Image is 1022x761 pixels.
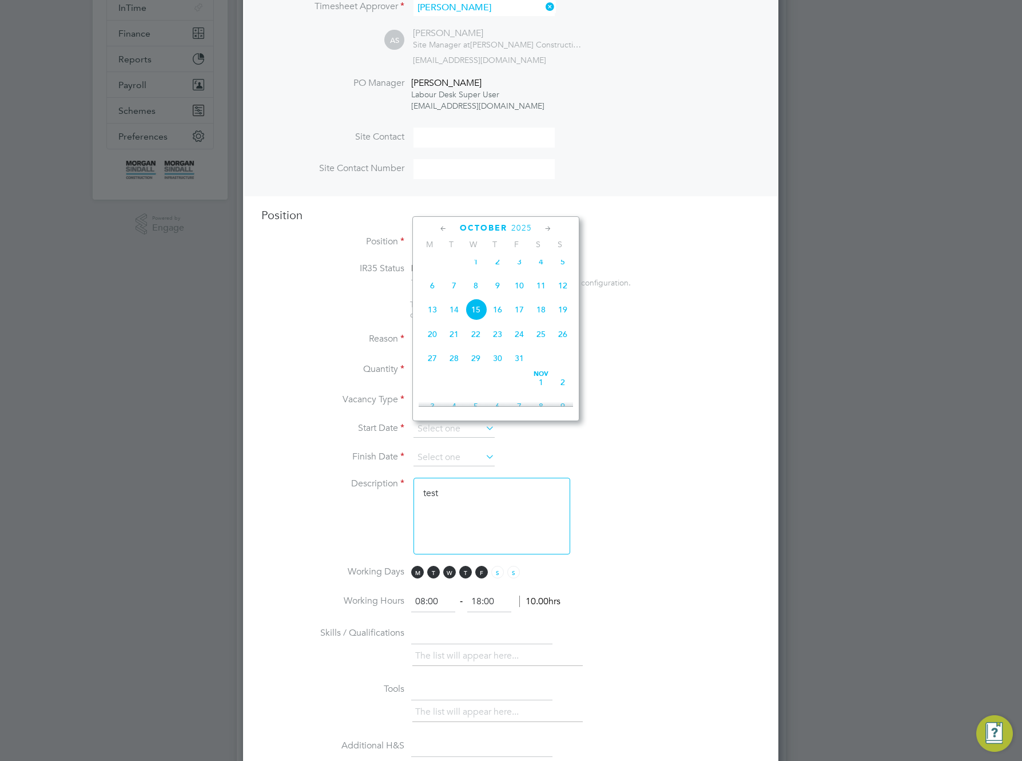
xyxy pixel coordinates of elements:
[530,299,552,320] span: 18
[261,208,760,223] h3: Position
[527,239,549,249] span: S
[411,263,504,274] span: Disabled for this client.
[465,347,487,369] span: 29
[261,740,404,752] label: Additional H&S
[261,683,404,695] label: Tools
[421,275,443,296] span: 6
[507,566,520,578] span: S
[443,395,465,417] span: 4
[552,323,574,345] span: 26
[261,595,404,607] label: Working Hours
[552,251,574,272] span: 5
[410,299,564,320] span: The status determination for this position can be updated after creating the vacancy
[413,55,546,65] span: [EMAIL_ADDRESS][DOMAIN_NAME]
[530,323,552,345] span: 25
[261,478,404,490] label: Description
[261,1,404,13] label: Timesheet Approver
[419,239,440,249] span: M
[261,422,404,434] label: Start Date
[487,347,508,369] span: 30
[465,395,487,417] span: 5
[465,299,487,320] span: 15
[415,704,523,720] li: The list will appear here...
[443,566,456,578] span: W
[487,251,508,272] span: 2
[487,299,508,320] span: 16
[511,223,532,233] span: 2025
[261,394,404,406] label: Vacancy Type
[411,89,544,100] div: Labour Desk Super User
[508,347,530,369] span: 31
[487,395,508,417] span: 6
[491,566,504,578] span: S
[530,251,552,272] span: 4
[519,596,560,607] span: 10.00hrs
[261,566,404,578] label: Working Days
[508,275,530,296] span: 10
[415,648,523,664] li: The list will appear here...
[530,275,552,296] span: 11
[443,323,465,345] span: 21
[508,251,530,272] span: 3
[413,27,584,39] div: [PERSON_NAME]
[465,251,487,272] span: 1
[261,451,404,463] label: Finish Date
[440,239,462,249] span: T
[261,77,404,89] label: PO Manager
[421,347,443,369] span: 27
[411,566,424,578] span: M
[411,275,631,288] div: This feature can be enabled under this client's configuration.
[261,162,404,175] label: Site Contact Number
[552,371,574,393] span: 2
[552,299,574,320] span: 19
[261,131,404,143] label: Site Contact
[460,223,507,233] span: October
[508,395,530,417] span: 7
[508,299,530,320] span: 17
[443,299,465,320] span: 14
[443,347,465,369] span: 28
[261,627,404,639] label: Skills / Qualifications
[413,449,495,466] input: Select one
[552,275,574,296] span: 12
[976,715,1013,752] button: Engage Resource Center
[261,263,404,275] label: IR35 Status
[413,39,470,50] span: Site Manager at
[552,395,574,417] span: 9
[467,592,511,612] input: 17:00
[261,333,404,345] label: Reason
[530,395,552,417] span: 8
[487,275,508,296] span: 9
[411,77,482,89] span: [PERSON_NAME]
[459,566,472,578] span: T
[475,566,488,578] span: F
[421,395,443,417] span: 3
[465,323,487,345] span: 22
[261,363,404,375] label: Quantity
[427,566,440,578] span: T
[465,275,487,296] span: 8
[421,299,443,320] span: 13
[487,323,508,345] span: 23
[384,30,404,50] span: AS
[458,596,465,607] span: ‐
[508,323,530,345] span: 24
[462,239,484,249] span: W
[411,592,455,612] input: 08:00
[530,371,552,393] span: 1
[484,239,506,249] span: T
[421,323,443,345] span: 20
[549,239,571,249] span: S
[443,275,465,296] span: 7
[506,239,527,249] span: F
[411,100,544,112] div: [EMAIL_ADDRESS][DOMAIN_NAME]
[530,371,552,377] span: Nov
[413,421,495,438] input: Select one
[413,39,584,50] div: [PERSON_NAME] Construction & Infrastructure Ltd
[261,236,404,248] label: Position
